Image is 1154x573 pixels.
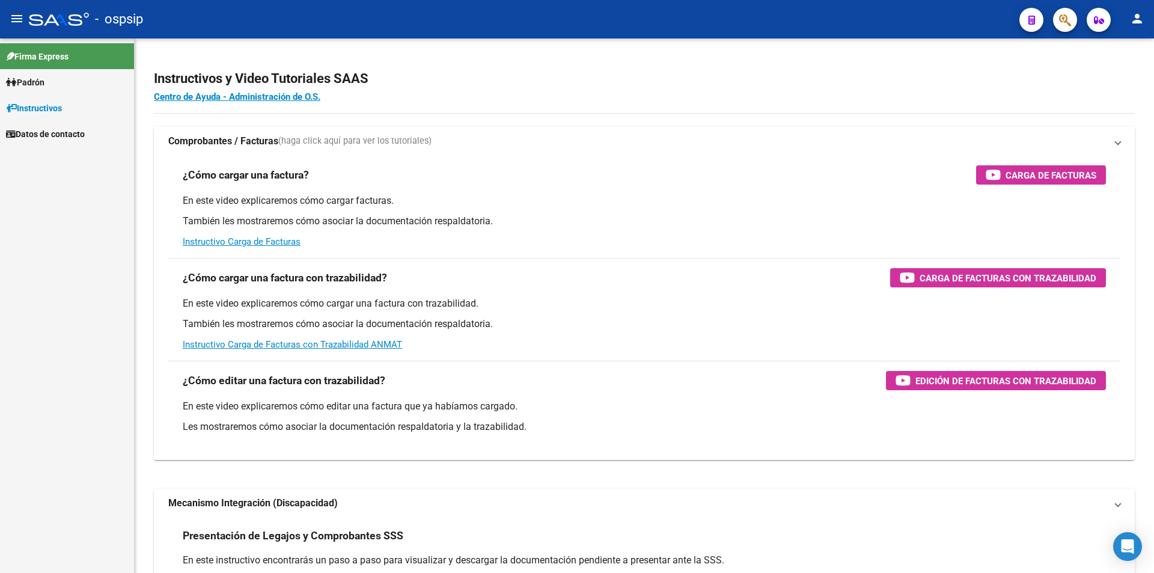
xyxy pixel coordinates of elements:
[920,271,1096,286] span: Carga de Facturas con Trazabilidad
[183,420,1106,434] p: Les mostraremos cómo asociar la documentación respaldatoria y la trazabilidad.
[183,236,301,247] a: Instructivo Carga de Facturas
[95,6,143,32] span: - ospsip
[6,76,44,89] span: Padrón
[183,269,387,286] h3: ¿Cómo cargar una factura con trazabilidad?
[183,215,1106,228] p: También les mostraremos cómo asociar la documentación respaldatoria.
[976,165,1106,185] button: Carga de Facturas
[183,317,1106,331] p: También les mostraremos cómo asociar la documentación respaldatoria.
[183,167,309,183] h3: ¿Cómo cargar una factura?
[915,373,1096,388] span: Edición de Facturas con Trazabilidad
[6,50,69,63] span: Firma Express
[1113,532,1142,561] div: Open Intercom Messenger
[10,11,24,26] mat-icon: menu
[6,102,62,115] span: Instructivos
[278,135,432,148] span: (haga click aquí para ver los tutoriales)
[183,400,1106,413] p: En este video explicaremos cómo editar una factura que ya habíamos cargado.
[6,127,85,141] span: Datos de contacto
[154,489,1135,518] mat-expansion-panel-header: Mecanismo Integración (Discapacidad)
[168,497,338,510] strong: Mecanismo Integración (Discapacidad)
[1006,168,1096,183] span: Carga de Facturas
[154,127,1135,156] mat-expansion-panel-header: Comprobantes / Facturas(haga click aquí para ver los tutoriales)
[1130,11,1144,26] mat-icon: person
[154,67,1135,90] h2: Instructivos y Video Tutoriales SAAS
[183,372,385,389] h3: ¿Cómo editar una factura con trazabilidad?
[183,194,1106,207] p: En este video explicaremos cómo cargar facturas.
[183,554,1106,567] p: En este instructivo encontrarás un paso a paso para visualizar y descargar la documentación pendi...
[183,297,1106,310] p: En este video explicaremos cómo cargar una factura con trazabilidad.
[183,339,402,350] a: Instructivo Carga de Facturas con Trazabilidad ANMAT
[154,156,1135,460] div: Comprobantes / Facturas(haga click aquí para ver los tutoriales)
[154,91,320,102] a: Centro de Ayuda - Administración de O.S.
[886,371,1106,390] button: Edición de Facturas con Trazabilidad
[890,268,1106,287] button: Carga de Facturas con Trazabilidad
[168,135,278,148] strong: Comprobantes / Facturas
[183,527,403,544] h3: Presentación de Legajos y Comprobantes SSS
